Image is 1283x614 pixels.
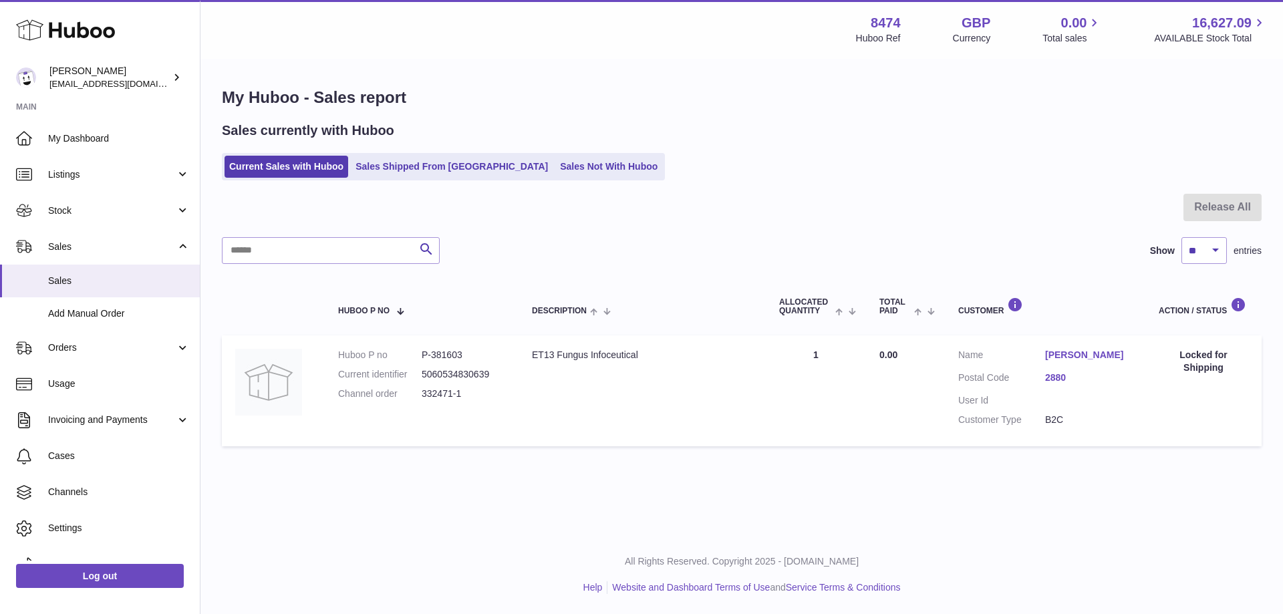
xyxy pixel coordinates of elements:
[48,558,190,571] span: Returns
[583,582,603,593] a: Help
[1159,349,1248,374] div: Locked for Shipping
[779,298,832,315] span: ALLOCATED Quantity
[1234,245,1262,257] span: entries
[49,65,170,90] div: [PERSON_NAME]
[16,67,36,88] img: orders@neshealth.com
[1192,14,1252,32] span: 16,627.09
[856,32,901,45] div: Huboo Ref
[958,414,1045,426] dt: Customer Type
[48,414,176,426] span: Invoicing and Payments
[211,555,1272,568] p: All Rights Reserved. Copyright 2025 - [DOMAIN_NAME]
[612,582,770,593] a: Website and Dashboard Terms of Use
[338,368,422,381] dt: Current identifier
[48,132,190,145] span: My Dashboard
[1045,349,1132,361] a: [PERSON_NAME]
[1061,14,1087,32] span: 0.00
[958,371,1045,388] dt: Postal Code
[1045,371,1132,384] a: 2880
[766,335,866,446] td: 1
[555,156,662,178] a: Sales Not With Huboo
[48,450,190,462] span: Cases
[48,275,190,287] span: Sales
[1042,14,1102,45] a: 0.00 Total sales
[225,156,348,178] a: Current Sales with Huboo
[1045,414,1132,426] dd: B2C
[338,307,390,315] span: Huboo P no
[786,582,901,593] a: Service Terms & Conditions
[48,486,190,498] span: Channels
[48,307,190,320] span: Add Manual Order
[1150,245,1175,257] label: Show
[1154,14,1267,45] a: 16,627.09 AVAILABLE Stock Total
[1159,297,1248,315] div: Action / Status
[422,368,505,381] dd: 5060534830639
[16,564,184,588] a: Log out
[1042,32,1102,45] span: Total sales
[222,87,1262,108] h1: My Huboo - Sales report
[422,388,505,400] dd: 332471-1
[879,298,911,315] span: Total paid
[48,168,176,181] span: Listings
[532,349,752,361] div: ET13 Fungus Infoceutical
[958,297,1132,315] div: Customer
[532,307,587,315] span: Description
[338,388,422,400] dt: Channel order
[49,78,196,89] span: [EMAIL_ADDRESS][DOMAIN_NAME]
[48,522,190,534] span: Settings
[222,122,394,140] h2: Sales currently with Huboo
[422,349,505,361] dd: P-381603
[879,349,897,360] span: 0.00
[235,349,302,416] img: no-photo.jpg
[48,204,176,217] span: Stock
[351,156,553,178] a: Sales Shipped From [GEOGRAPHIC_DATA]
[871,14,901,32] strong: 8474
[958,394,1045,407] dt: User Id
[962,14,990,32] strong: GBP
[48,377,190,390] span: Usage
[48,241,176,253] span: Sales
[953,32,991,45] div: Currency
[48,341,176,354] span: Orders
[607,581,900,594] li: and
[958,349,1045,365] dt: Name
[338,349,422,361] dt: Huboo P no
[1154,32,1267,45] span: AVAILABLE Stock Total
